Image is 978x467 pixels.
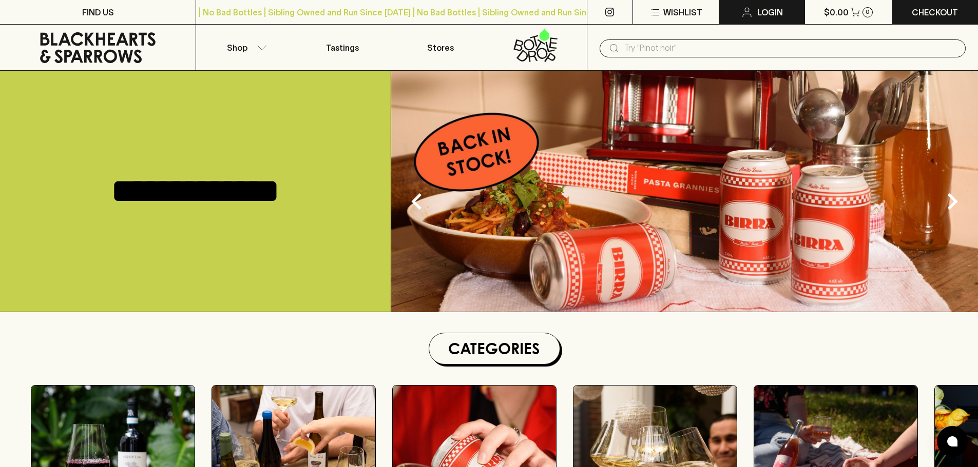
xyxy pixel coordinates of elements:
[82,6,114,18] p: FIND US
[912,6,958,18] p: Checkout
[227,42,247,54] p: Shop
[663,6,702,18] p: Wishlist
[392,25,489,70] a: Stores
[433,337,555,360] h1: Categories
[391,71,978,312] img: optimise
[932,181,973,222] button: Next
[866,9,870,15] p: 0
[396,181,437,222] button: Previous
[824,6,849,18] p: $0.00
[757,6,783,18] p: Login
[427,42,454,54] p: Stores
[624,40,957,56] input: Try "Pinot noir"
[947,436,957,446] img: bubble-icon
[294,25,391,70] a: Tastings
[326,42,359,54] p: Tastings
[196,25,294,70] button: Shop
